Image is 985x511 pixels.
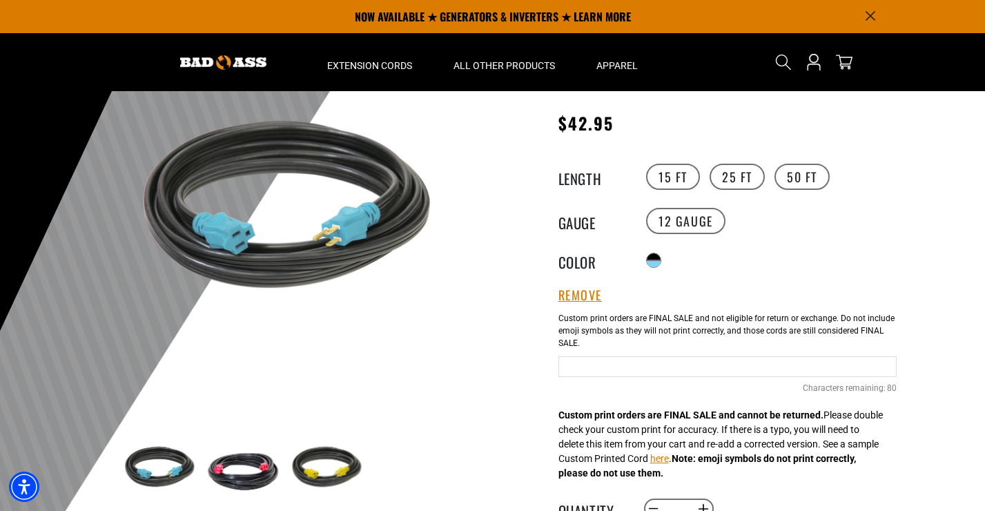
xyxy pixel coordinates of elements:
span: $42.95 [558,110,614,135]
summary: Extension Cords [306,33,433,91]
legend: Gauge [558,212,627,230]
label: 25 FT [710,164,765,190]
img: black red [203,430,283,510]
span: Characters remaining: [803,383,886,393]
span: Apparel [596,59,638,72]
label: 15 FT [646,164,700,190]
button: Remove [558,288,603,303]
img: Bad Ass Extension Cords [180,55,266,70]
legend: Length [558,168,627,186]
div: Accessibility Menu [9,472,39,502]
input: Text field [558,356,897,377]
img: black teal [119,50,452,383]
summary: Search [772,51,794,73]
span: Extension Cords [327,59,412,72]
strong: Note: emoji symbols do not print correctly, please do not use them. [558,453,856,479]
label: 50 FT [774,164,830,190]
button: here [650,452,669,466]
img: black teal [119,430,199,510]
span: All Other Products [454,59,555,72]
a: Open this option [803,33,825,91]
summary: All Other Products [433,33,576,91]
label: 12 Gauge [646,208,725,234]
img: black yellow [286,430,367,510]
span: 80 [887,382,897,394]
summary: Apparel [576,33,659,91]
legend: Color [558,251,627,269]
a: cart [833,54,855,70]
